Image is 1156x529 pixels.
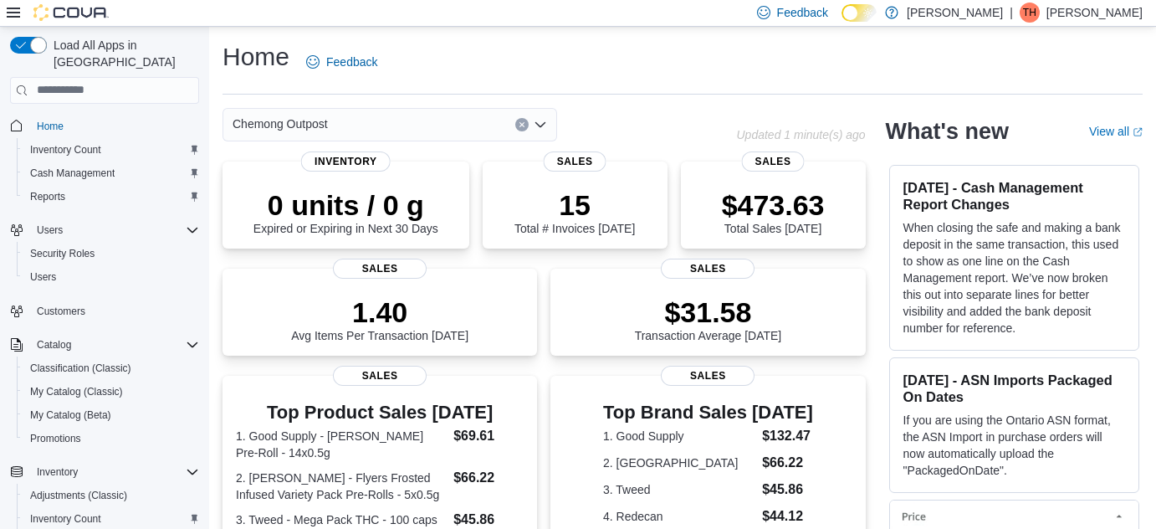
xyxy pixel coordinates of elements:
span: Customers [30,300,199,321]
svg: External link [1133,127,1143,137]
p: | [1010,3,1013,23]
button: Clear input [515,118,529,131]
button: Inventory [3,460,206,484]
span: Users [30,270,56,284]
span: Home [37,120,64,133]
a: View allExternal link [1089,125,1143,138]
span: Adjustments (Classic) [23,485,199,506]
a: Feedback [299,45,384,79]
span: Inventory Count [23,509,199,529]
dd: $66.22 [762,453,813,473]
button: Reports [17,185,206,208]
a: Adjustments (Classic) [23,485,134,506]
span: Users [37,223,63,237]
dt: 1. Good Supply - [PERSON_NAME] Pre-Roll - 14x0.5g [236,428,447,461]
span: Home [30,116,199,136]
span: Users [30,220,199,240]
button: Promotions [17,427,206,450]
span: Sales [661,366,754,386]
span: Inventory Count [30,512,101,526]
p: 15 [514,188,635,222]
span: Cash Management [30,167,115,180]
span: Inventory [301,152,391,172]
span: Sales [544,152,606,172]
dt: 1. Good Supply [603,428,755,444]
a: My Catalog (Classic) [23,382,130,402]
button: Catalog [30,335,78,355]
button: Users [30,220,69,240]
span: Promotions [23,429,199,449]
span: Classification (Classic) [30,362,131,375]
span: Feedback [326,54,377,70]
a: Security Roles [23,244,101,264]
button: Security Roles [17,242,206,265]
span: Adjustments (Classic) [30,489,127,502]
span: Security Roles [30,247,95,260]
span: My Catalog (Classic) [23,382,199,402]
button: Home [3,114,206,138]
input: Dark Mode [841,4,877,22]
dd: $132.47 [762,426,813,446]
dd: $45.86 [762,480,813,500]
div: Expired or Expiring in Next 30 Days [253,188,438,235]
a: Reports [23,187,72,207]
span: Sales [742,152,805,172]
button: Users [17,265,206,289]
span: Load All Apps in [GEOGRAPHIC_DATA] [47,37,199,70]
button: My Catalog (Beta) [17,403,206,427]
span: Customers [37,305,85,318]
button: Cash Management [17,162,206,185]
button: Catalog [3,333,206,357]
p: $31.58 [635,295,782,329]
div: Total Sales [DATE] [722,188,825,235]
span: Reports [23,187,199,207]
dd: $44.12 [762,506,813,526]
h1: Home [223,40,289,74]
span: Sales [333,366,427,386]
a: Home [30,116,70,136]
a: My Catalog (Beta) [23,405,118,425]
a: Customers [30,301,92,321]
h3: [DATE] - ASN Imports Packaged On Dates [903,372,1125,405]
button: Classification (Classic) [17,357,206,380]
div: Transaction Average [DATE] [635,295,782,342]
span: Feedback [777,4,828,21]
span: Reports [30,190,65,203]
button: Adjustments (Classic) [17,484,206,507]
span: Promotions [30,432,81,445]
p: Updated 1 minute(s) ago [736,128,865,141]
span: Inventory Count [30,143,101,157]
span: My Catalog (Beta) [23,405,199,425]
p: When closing the safe and making a bank deposit in the same transaction, this used to show as one... [903,219,1125,336]
p: [PERSON_NAME] [1046,3,1143,23]
span: Dark Mode [841,22,842,23]
span: Security Roles [23,244,199,264]
img: Cova [33,4,109,21]
span: Chemong Outpost [233,114,328,134]
span: Classification (Classic) [23,358,199,378]
dt: 3. Tweed [603,481,755,498]
p: 1.40 [291,295,468,329]
div: Tim Hales [1020,3,1040,23]
dt: 3. Tweed - Mega Pack THC - 100 caps [236,511,447,528]
span: Users [23,267,199,287]
span: Cash Management [23,163,199,183]
div: Total # Invoices [DATE] [514,188,635,235]
button: Inventory [30,462,84,482]
span: My Catalog (Beta) [30,408,111,422]
a: Promotions [23,429,88,449]
a: Classification (Classic) [23,358,138,378]
span: Catalog [37,338,71,352]
span: Inventory [37,465,78,479]
span: Inventory Count [23,140,199,160]
button: My Catalog (Classic) [17,380,206,403]
span: Sales [661,259,754,279]
dt: 2. [GEOGRAPHIC_DATA] [603,455,755,471]
button: Inventory Count [17,138,206,162]
h3: Top Brand Sales [DATE] [603,403,813,423]
span: My Catalog (Classic) [30,385,123,398]
dd: $66.22 [453,468,524,488]
h2: What's new [886,118,1009,145]
p: [PERSON_NAME] [907,3,1003,23]
span: TH [1023,3,1036,23]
